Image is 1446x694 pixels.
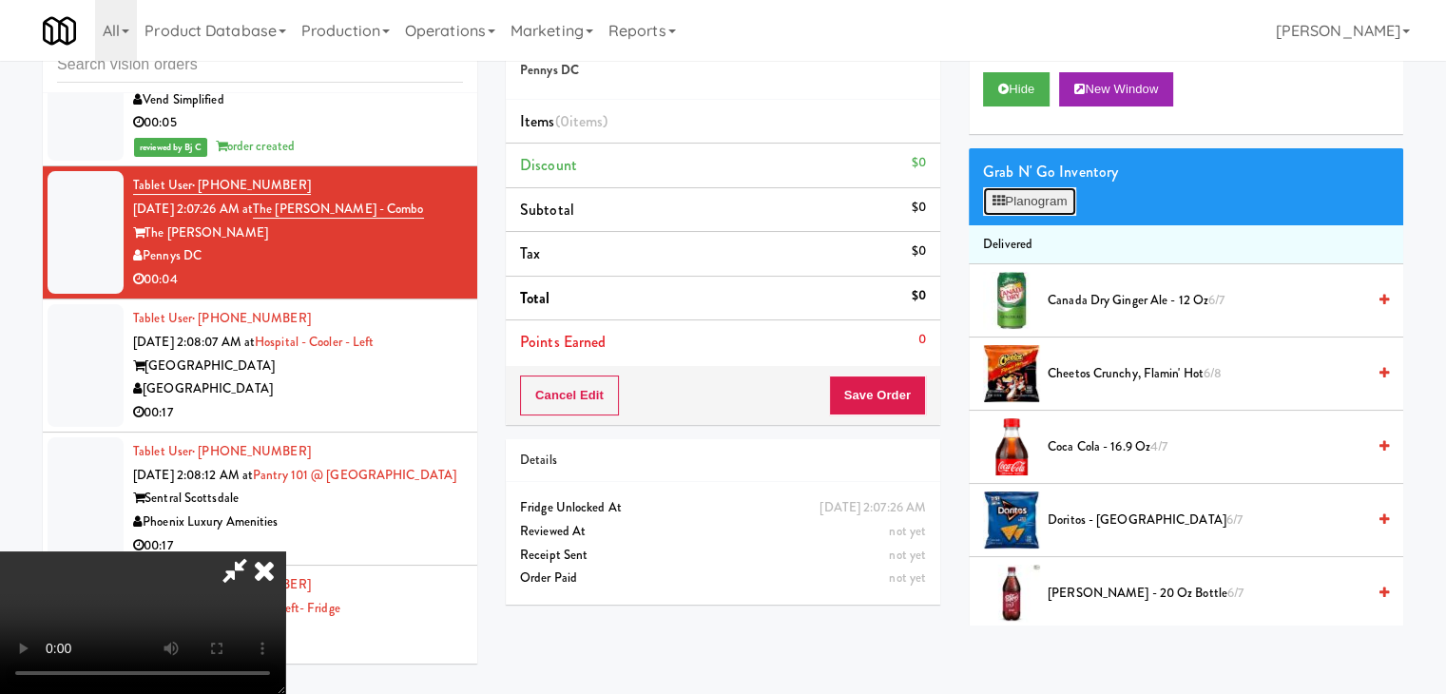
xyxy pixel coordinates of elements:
[43,14,76,48] img: Micromart
[133,442,311,460] a: Tablet User· [PHONE_NUMBER]
[569,110,604,132] ng-pluralize: items
[520,449,926,472] div: Details
[192,309,311,327] span: · [PHONE_NUMBER]
[133,487,463,511] div: Sentral Scottsdale
[133,466,253,484] span: [DATE] 2:08:12 AM at
[192,176,311,194] span: · [PHONE_NUMBER]
[1048,509,1365,532] span: Doritos - [GEOGRAPHIC_DATA]
[133,620,463,644] div: Brio
[520,199,574,221] span: Subtotal
[520,496,926,520] div: Fridge Unlocked At
[133,88,463,112] div: Vend Simplified
[912,196,926,220] div: $0
[520,567,926,590] div: Order Paid
[520,376,619,415] button: Cancel Edit
[1226,511,1243,529] span: 6/7
[520,242,540,264] span: Tax
[912,240,926,263] div: $0
[1040,435,1389,459] div: Coca Cola - 16.9 oz4/7
[983,72,1050,106] button: Hide
[829,376,926,415] button: Save Order
[133,222,463,245] div: The [PERSON_NAME]
[43,299,477,433] li: Tablet User· [PHONE_NUMBER][DATE] 2:08:07 AM atHospital - Cooler - Left[GEOGRAPHIC_DATA][GEOGRAPH...
[133,200,253,218] span: [DATE] 2:07:26 AM at
[520,287,550,309] span: Total
[253,200,424,219] a: The [PERSON_NAME] - Combo
[969,225,1403,265] li: Delivered
[819,496,926,520] div: [DATE] 2:07:26 AM
[912,284,926,308] div: $0
[889,546,926,564] span: not yet
[253,466,456,484] a: Pantry 101 @ [GEOGRAPHIC_DATA]
[255,333,374,351] a: Hospital - Cooler - Left
[889,522,926,540] span: not yet
[43,433,477,566] li: Tablet User· [PHONE_NUMBER][DATE] 2:08:12 AM atPantry 101 @ [GEOGRAPHIC_DATA]Sentral ScottsdalePh...
[912,151,926,175] div: $0
[133,268,463,292] div: 00:04
[520,544,926,568] div: Receipt Sent
[133,333,255,351] span: [DATE] 2:08:07 AM at
[1059,72,1173,106] button: New Window
[983,187,1076,216] button: Planogram
[520,520,926,544] div: Reviewed At
[133,511,463,534] div: Phoenix Luxury Amenities
[253,599,340,617] a: Brio-Left- Fridge
[133,111,463,135] div: 00:05
[1150,437,1167,455] span: 4/7
[1048,435,1365,459] span: Coca Cola - 16.9 oz
[918,328,926,352] div: 0
[1040,509,1389,532] div: Doritos - [GEOGRAPHIC_DATA]6/7
[520,331,606,353] span: Points Earned
[889,569,926,587] span: not yet
[57,48,463,83] input: Search vision orders
[1040,582,1389,606] div: [PERSON_NAME] - 20 oz Bottle6/7
[1204,364,1222,382] span: 6/8
[134,138,207,157] span: reviewed by Bj C
[133,401,463,425] div: 00:17
[133,244,463,268] div: Pennys DC
[1048,362,1365,386] span: Cheetos Crunchy, Flamin' Hot
[43,166,477,299] li: Tablet User· [PHONE_NUMBER][DATE] 2:07:26 AM atThe [PERSON_NAME] - ComboThe [PERSON_NAME]Pennys D...
[555,110,608,132] span: (0 )
[133,377,463,401] div: [GEOGRAPHIC_DATA]
[1040,289,1389,313] div: Canada Dry Ginger Ale - 12 oz6/7
[1048,582,1365,606] span: [PERSON_NAME] - 20 oz Bottle
[133,176,311,195] a: Tablet User· [PHONE_NUMBER]
[216,137,295,155] span: order created
[133,644,463,667] div: MP Vending Co.
[1040,362,1389,386] div: Cheetos Crunchy, Flamin' Hot6/8
[1048,289,1365,313] span: Canada Dry Ginger Ale - 12 oz
[133,355,463,378] div: [GEOGRAPHIC_DATA]
[133,534,463,558] div: 00:17
[192,442,311,460] span: · [PHONE_NUMBER]
[133,309,311,327] a: Tablet User· [PHONE_NUMBER]
[983,158,1389,186] div: Grab N' Go Inventory
[520,154,577,176] span: Discount
[1227,584,1244,602] span: 6/7
[520,64,926,78] h5: Pennys DC
[1208,291,1224,309] span: 6/7
[520,110,607,132] span: Items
